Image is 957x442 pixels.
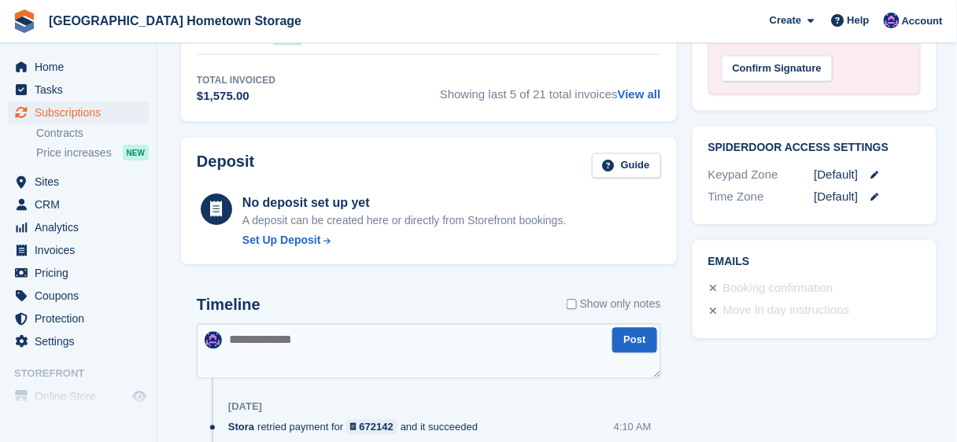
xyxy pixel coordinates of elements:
label: Show only notes [567,296,661,312]
span: Home [35,56,129,78]
div: Confirm Signature [722,55,833,81]
div: 4:10 AM [614,419,652,434]
a: menu [8,216,149,238]
div: 672142 [360,419,394,434]
span: Coupons [35,285,129,307]
a: menu [8,285,149,307]
span: Sites [35,171,129,193]
h2: Deposit [197,153,254,179]
a: Price increases NEW [36,144,149,161]
a: 672142 [346,419,397,434]
h2: SpiderDoor Access Settings [708,142,921,154]
span: Account [902,13,943,29]
a: menu [8,385,149,407]
a: Preview store [130,387,149,406]
a: menu [8,79,149,101]
button: Post [612,327,656,353]
a: menu [8,193,149,215]
h2: Emails [708,256,921,268]
span: Analytics [35,216,129,238]
a: menu [8,330,149,352]
a: menu [8,171,149,193]
img: Amy Liposky-Vincent [205,331,222,348]
a: menu [8,101,149,123]
div: NEW [123,145,149,160]
input: Show only notes [567,296,577,312]
span: Storefront [14,366,157,381]
span: Stora [228,419,254,434]
span: Create [770,13,801,28]
span: Online Store [35,385,129,407]
a: menu [8,56,149,78]
span: CRM [35,193,129,215]
a: menu [8,239,149,261]
span: Pricing [35,262,129,284]
a: [GEOGRAPHIC_DATA] Hometown Storage [42,8,308,34]
div: [DATE] [228,400,262,413]
a: Guide [592,153,661,179]
span: Invoices [35,239,129,261]
div: Time Zone [708,188,815,206]
div: Set Up Deposit [242,232,321,249]
div: Booking confirmation [723,279,833,298]
span: Protection [35,308,129,330]
div: Keypad Zone [708,166,815,184]
div: [Default] [815,188,921,206]
div: retried payment for and it succeeded [228,419,486,434]
span: Showing last 5 of 21 total invoices [440,73,661,105]
a: Contracts [36,126,149,141]
div: [Default] [815,166,921,184]
div: No deposit set up yet [242,193,567,212]
img: Amy Liposky-Vincent [884,13,900,28]
a: menu [8,308,149,330]
span: Price increases [36,145,112,160]
img: stora-icon-8386f47178a22dfd0bd8f6a31ec36ba5ce8667c1dd55bd0f319d3a0aa187defe.svg [13,9,36,33]
div: Total Invoiced [197,73,275,87]
h2: Timeline [197,296,260,314]
a: View all [618,87,661,101]
a: menu [8,262,149,284]
a: Confirm Signature [722,51,833,64]
span: Subscriptions [35,101,129,123]
p: A deposit can be created here or directly from Storefront bookings. [242,212,567,229]
div: Move in day instructions [723,301,850,320]
span: Tasks [35,79,129,101]
span: Help [848,13,870,28]
span: Settings [35,330,129,352]
a: Set Up Deposit [242,232,567,249]
div: $1,575.00 [197,87,275,105]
